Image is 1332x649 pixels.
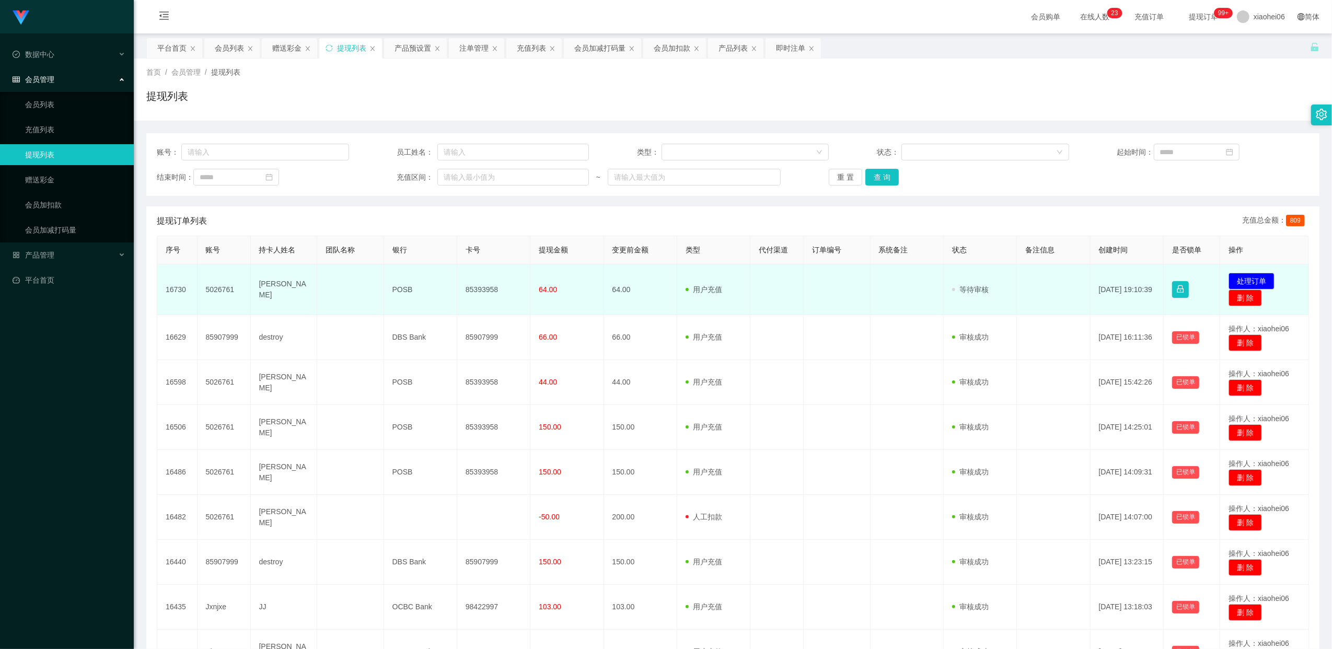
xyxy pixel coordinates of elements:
sup: 23 [1107,8,1122,18]
i: 图标: close [693,45,700,52]
td: [DATE] 13:23:15 [1091,540,1164,585]
button: 已锁单 [1172,421,1199,434]
div: 产品预设置 [395,38,431,58]
span: 用户充值 [686,378,722,386]
span: 用户充值 [686,285,722,294]
span: 操作人：xiaohei06 [1229,549,1289,558]
td: [PERSON_NAME] [251,405,318,450]
span: / [165,68,167,76]
button: 已锁单 [1172,601,1199,613]
a: 提现列表 [25,144,125,165]
td: 103.00 [604,585,677,630]
span: 账号 [206,246,221,254]
td: 16482 [157,495,198,540]
span: 64.00 [539,285,557,294]
i: 图标: global [1298,13,1305,20]
td: 5026761 [198,450,251,495]
span: 状态： [877,147,901,158]
td: 85907999 [457,315,530,360]
div: 产品列表 [719,38,748,58]
input: 请输入最大值为 [608,169,781,186]
span: 等待审核 [952,285,989,294]
button: 已锁单 [1172,331,1199,344]
p: 2 [1111,8,1115,18]
span: 账号： [157,147,181,158]
td: POSB [384,450,457,495]
button: 删 除 [1229,469,1262,486]
span: 用户充值 [686,468,722,476]
td: [DATE] 16:11:36 [1091,315,1164,360]
i: 图标: setting [1316,109,1327,120]
td: 16435 [157,585,198,630]
span: 首页 [146,68,161,76]
span: 订单编号 [812,246,841,254]
button: 已锁单 [1172,466,1199,479]
td: [DATE] 15:42:26 [1091,360,1164,405]
input: 请输入 [437,144,589,160]
td: 16440 [157,540,198,585]
div: 会员加扣款 [654,38,690,58]
i: 图标: close [190,45,196,52]
span: 操作人：xiaohei06 [1229,369,1289,378]
i: 图标: close [434,45,441,52]
div: 充值总金额： [1242,215,1309,227]
sup: 950 [1214,8,1233,18]
span: 150.00 [539,423,561,431]
td: 16506 [157,405,198,450]
span: -50.00 [539,513,560,521]
button: 删 除 [1229,424,1262,441]
span: 结束时间： [157,172,193,183]
span: 操作人：xiaohei06 [1229,414,1289,423]
span: 提现金额 [539,246,568,254]
i: 图标: close [549,45,555,52]
td: 64.00 [604,264,677,315]
td: [PERSON_NAME] [251,360,318,405]
span: 在线人数 [1075,13,1115,20]
span: 审核成功 [952,378,989,386]
div: 注单管理 [459,38,489,58]
span: 充值订单 [1129,13,1169,20]
td: 200.00 [604,495,677,540]
a: 充值列表 [25,119,125,140]
input: 请输入最小值为 [437,169,589,186]
button: 已锁单 [1172,511,1199,524]
button: 删 除 [1229,514,1262,531]
span: 操作人：xiaohei06 [1229,639,1289,647]
i: 图标: close [492,45,498,52]
i: 图标: close [369,45,376,52]
td: POSB [384,405,457,450]
span: 备注信息 [1025,246,1055,254]
i: 图标: close [629,45,635,52]
span: 代付渠道 [759,246,788,254]
button: 删 除 [1229,604,1262,621]
td: 16598 [157,360,198,405]
span: 809 [1286,215,1305,226]
td: 5026761 [198,495,251,540]
span: 序号 [166,246,180,254]
span: 员工姓名： [397,147,437,158]
span: 审核成功 [952,333,989,341]
span: 150.00 [539,468,561,476]
span: 44.00 [539,378,557,386]
button: 删 除 [1229,379,1262,396]
td: 150.00 [604,450,677,495]
i: 图标: close [751,45,757,52]
td: 85393958 [457,405,530,450]
span: 审核成功 [952,423,989,431]
i: 图标: close [808,45,815,52]
td: 5026761 [198,405,251,450]
span: 操作人：xiaohei06 [1229,504,1289,513]
td: [PERSON_NAME] [251,495,318,540]
i: 图标: down [1057,149,1063,156]
td: 16730 [157,264,198,315]
span: 提现订单列表 [157,215,207,227]
span: 操作人：xiaohei06 [1229,594,1289,602]
span: 状态 [952,246,967,254]
span: 审核成功 [952,558,989,566]
span: 系统备注 [879,246,908,254]
td: OCBC Bank [384,585,457,630]
td: 85393958 [457,360,530,405]
span: 类型 [686,246,700,254]
button: 删 除 [1229,334,1262,351]
i: 图标: sync [326,44,333,52]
